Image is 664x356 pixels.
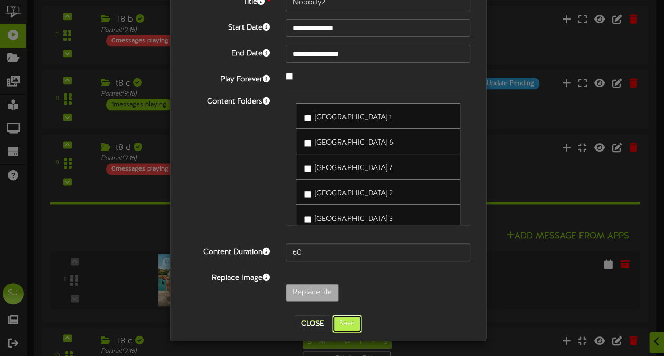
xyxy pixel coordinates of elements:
input: [GEOGRAPHIC_DATA] 7 [304,165,311,172]
label: End Date [178,45,278,59]
label: Content Duration [178,243,278,258]
span: [GEOGRAPHIC_DATA] 3 [315,215,392,223]
button: Close [295,315,330,332]
input: [GEOGRAPHIC_DATA] 3 [304,216,311,223]
span: [GEOGRAPHIC_DATA] 7 [315,164,392,172]
input: [GEOGRAPHIC_DATA] 1 [304,115,311,121]
label: Content Folders [178,93,278,107]
button: Save [332,315,362,333]
label: Replace Image [178,269,278,284]
span: [GEOGRAPHIC_DATA] 2 [315,190,392,198]
label: Play Forever [178,71,278,85]
input: [GEOGRAPHIC_DATA] 2 [304,191,311,198]
input: 15 [286,243,470,261]
span: [GEOGRAPHIC_DATA] 6 [315,139,393,147]
span: [GEOGRAPHIC_DATA] 1 [315,114,391,121]
input: [GEOGRAPHIC_DATA] 6 [304,140,311,147]
label: Start Date [178,19,278,33]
